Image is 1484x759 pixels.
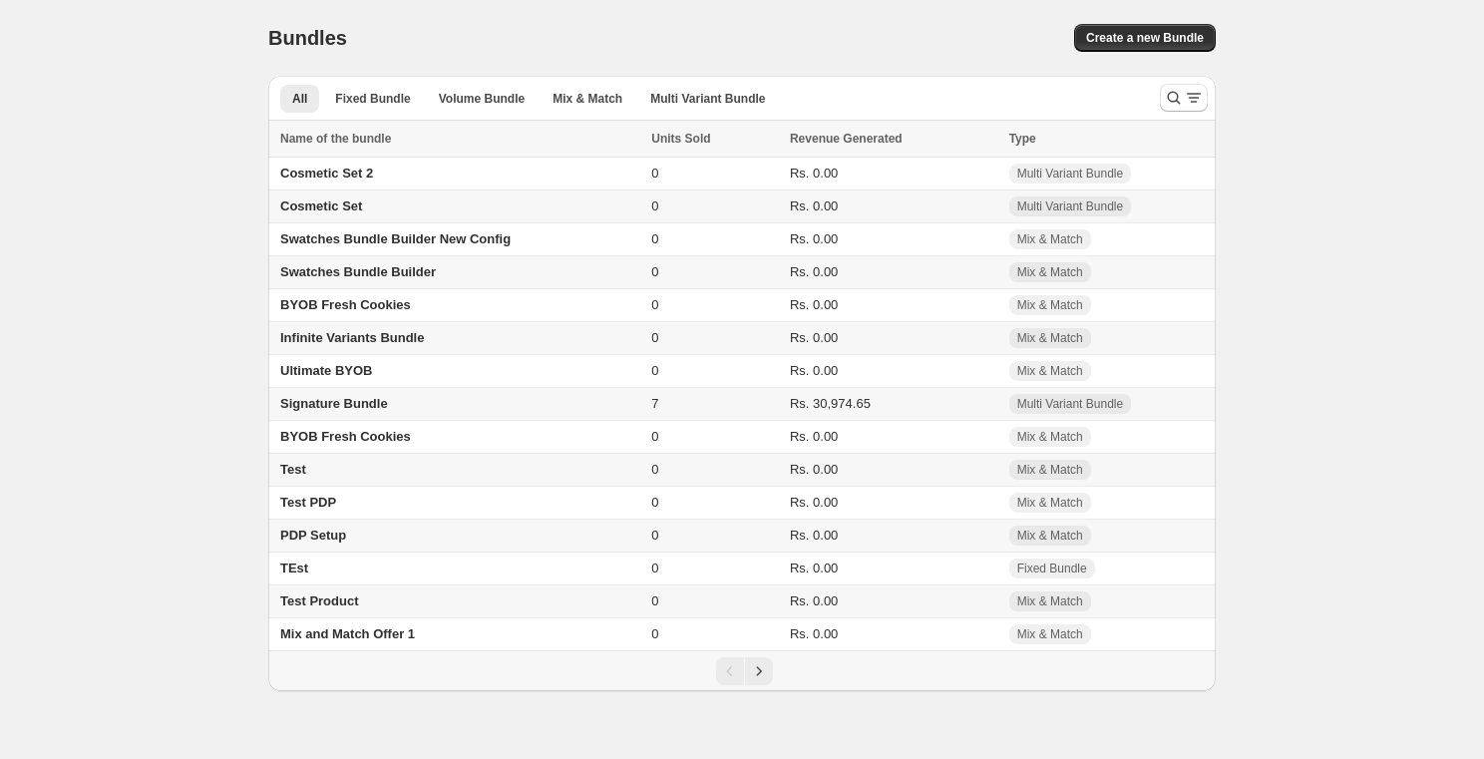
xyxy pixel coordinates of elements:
[651,396,658,411] span: 7
[651,363,658,378] span: 0
[1017,363,1083,379] span: Mix & Match
[651,166,658,181] span: 0
[280,264,436,279] span: Swatches Bundle Builder
[790,528,838,543] span: Rs. 0.00
[1074,24,1216,52] button: Create a new Bundle
[280,626,415,641] span: Mix and Match Offer 1
[268,26,347,50] h1: Bundles
[280,297,411,312] span: BYOB Fresh Cookies
[280,363,372,378] span: Ultimate BYOB
[790,626,838,641] span: Rs. 0.00
[651,198,658,213] span: 0
[790,166,838,181] span: Rs. 0.00
[280,429,411,444] span: BYOB Fresh Cookies
[651,129,730,149] button: Units Sold
[1017,495,1083,511] span: Mix & Match
[280,166,373,181] span: Cosmetic Set 2
[651,429,658,444] span: 0
[280,561,308,575] span: TEst
[280,462,306,477] span: Test
[1160,84,1208,112] button: Search and filter results
[790,593,838,608] span: Rs. 0.00
[1017,330,1083,346] span: Mix & Match
[790,561,838,575] span: Rs. 0.00
[439,91,525,107] span: Volume Bundle
[651,330,658,345] span: 0
[651,528,658,543] span: 0
[1017,528,1083,544] span: Mix & Match
[280,198,362,213] span: Cosmetic Set
[790,396,871,411] span: Rs. 30,974.65
[651,462,658,477] span: 0
[1017,593,1083,609] span: Mix & Match
[1017,396,1124,412] span: Multi Variant Bundle
[553,91,622,107] span: Mix & Match
[790,198,838,213] span: Rs. 0.00
[651,495,658,510] span: 0
[1086,30,1204,46] span: Create a new Bundle
[790,129,923,149] button: Revenue Generated
[268,650,1216,691] nav: Pagination
[650,91,765,107] span: Multi Variant Bundle
[1017,198,1124,214] span: Multi Variant Bundle
[790,429,838,444] span: Rs. 0.00
[651,593,658,608] span: 0
[1017,297,1083,313] span: Mix & Match
[790,495,838,510] span: Rs. 0.00
[790,330,838,345] span: Rs. 0.00
[745,657,773,685] button: Next
[280,231,511,246] span: Swatches Bundle Builder New Config
[280,495,336,510] span: Test PDP
[1017,429,1083,445] span: Mix & Match
[1017,462,1083,478] span: Mix & Match
[292,91,307,107] span: All
[280,129,639,149] div: Name of the bundle
[651,231,658,246] span: 0
[651,561,658,575] span: 0
[790,363,838,378] span: Rs. 0.00
[1017,626,1083,642] span: Mix & Match
[280,396,388,411] span: Signature Bundle
[280,330,424,345] span: Infinite Variants Bundle
[335,91,410,107] span: Fixed Bundle
[790,462,838,477] span: Rs. 0.00
[790,264,838,279] span: Rs. 0.00
[790,129,903,149] span: Revenue Generated
[651,264,658,279] span: 0
[790,297,838,312] span: Rs. 0.00
[1009,129,1204,149] div: Type
[1017,264,1083,280] span: Mix & Match
[651,129,710,149] span: Units Sold
[651,297,658,312] span: 0
[1017,561,1087,576] span: Fixed Bundle
[280,593,359,608] span: Test Product
[280,528,346,543] span: PDP Setup
[651,626,658,641] span: 0
[1017,231,1083,247] span: Mix & Match
[790,231,838,246] span: Rs. 0.00
[1017,166,1124,182] span: Multi Variant Bundle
